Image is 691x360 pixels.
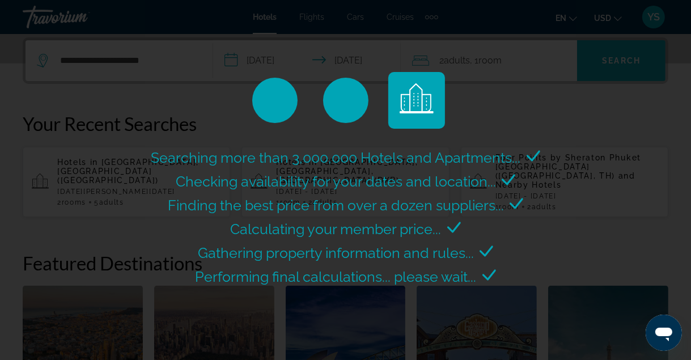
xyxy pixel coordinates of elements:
span: Gathering property information and rules... [198,244,474,261]
span: Calculating your member price... [231,221,442,238]
span: Checking availability for your dates and location... [176,173,496,190]
span: Finding the best price from over a dozen suppliers... [168,197,504,214]
span: Searching more than 3,000,000 Hotels and Apartments... [151,149,521,166]
iframe: Кнопка запуска окна обмена сообщениями [646,315,682,351]
span: Performing final calculations... please wait... [196,268,477,285]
